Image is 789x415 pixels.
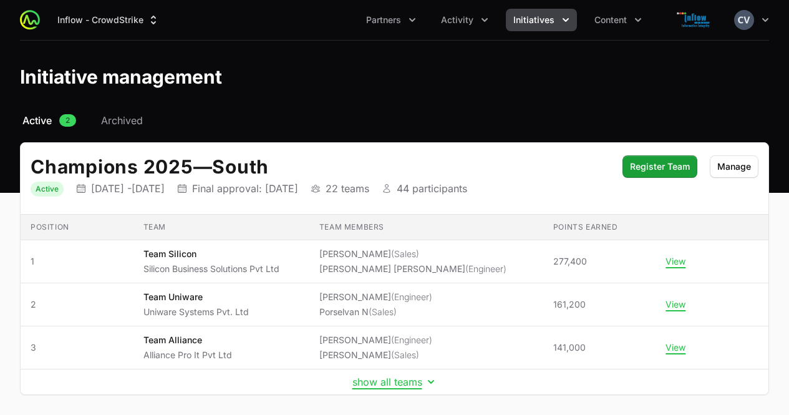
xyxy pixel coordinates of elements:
[31,298,123,311] span: 2
[143,306,249,318] p: Uniware Systems Pvt. Ltd
[319,263,506,275] li: [PERSON_NAME] [PERSON_NAME]
[143,291,249,303] p: Team Uniware
[319,248,506,260] li: [PERSON_NAME]
[20,113,769,128] nav: Initiative activity log navigation
[359,9,424,31] button: Partners
[391,248,419,259] span: (Sales)
[101,113,143,128] span: Archived
[622,155,697,178] button: Register Team
[553,255,587,268] span: 277,400
[441,14,473,26] span: Activity
[309,215,543,240] th: Team members
[506,9,577,31] div: Initiatives menu
[20,10,40,30] img: ActivitySource
[543,215,656,240] th: Points earned
[192,182,298,195] p: Final approval: [DATE]
[433,9,496,31] div: Activity menu
[465,263,506,274] span: (Engineer)
[21,215,133,240] th: Position
[20,113,79,128] a: Active2
[587,9,649,31] div: Content menu
[359,9,424,31] div: Partners menu
[143,263,279,275] p: Silicon Business Solutions Pvt Ltd
[666,256,685,267] button: View
[391,334,432,345] span: (Engineer)
[391,291,432,302] span: (Engineer)
[717,159,751,174] span: Manage
[352,376,437,388] button: show all teams
[391,349,419,360] span: (Sales)
[666,299,685,310] button: View
[99,113,145,128] a: Archived
[433,9,496,31] button: Activity
[366,14,401,26] span: Partners
[59,114,76,127] span: 2
[20,66,222,88] h1: Initiative management
[326,182,369,195] p: 22 teams
[630,159,690,174] span: Register Team
[193,155,213,178] span: —
[40,9,649,31] div: Main navigation
[710,155,758,178] button: Manage
[397,182,467,195] p: 44 participants
[319,334,432,346] li: [PERSON_NAME]
[20,142,769,395] div: Initiative details
[506,9,577,31] button: Initiatives
[319,349,432,361] li: [PERSON_NAME]
[319,306,432,318] li: Porselvan N
[594,14,627,26] span: Content
[553,298,586,311] span: 161,200
[22,113,52,128] span: Active
[31,255,123,268] span: 1
[664,7,724,32] img: Inflow
[319,291,432,303] li: [PERSON_NAME]
[143,248,279,260] p: Team Silicon
[133,215,309,240] th: Team
[91,182,165,195] p: [DATE] - [DATE]
[734,10,754,30] img: Chandrashekhar V
[369,306,397,317] span: (Sales)
[513,14,554,26] span: Initiatives
[666,342,685,353] button: View
[31,155,610,178] h2: Champions 2025 South
[587,9,649,31] button: Content
[31,341,123,354] span: 3
[143,349,232,361] p: Alliance Pro It Pvt Ltd
[553,341,586,354] span: 141,000
[143,334,232,346] p: Team Alliance
[50,9,167,31] div: Supplier switch menu
[50,9,167,31] button: Inflow - CrowdStrike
